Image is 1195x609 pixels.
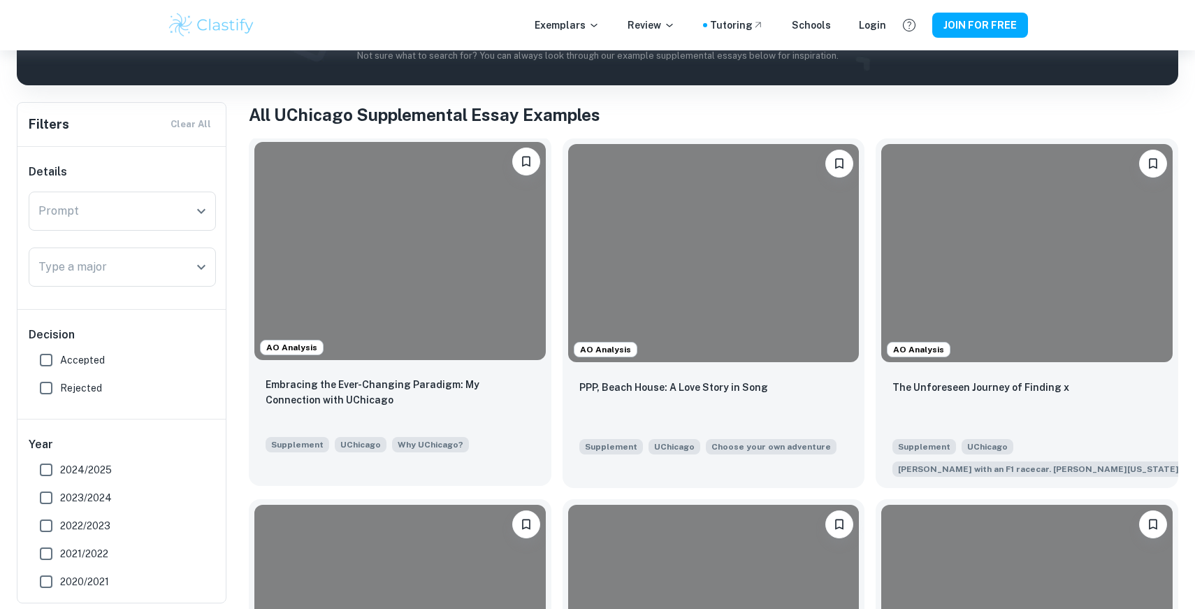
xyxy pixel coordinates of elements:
span: How does the University of Chicago, as you know it now, satisfy your desire for a particular kind... [392,436,469,452]
span: Rejected [60,380,102,396]
span: Choose your own adventure [711,440,831,453]
button: Please log in to bookmark exemplars [825,510,853,538]
a: AO AnalysisPlease log in to bookmark exemplarsEmbracing the Ever-Changing Paradigm: My Connection... [249,138,551,488]
span: 2020/2021 [60,574,109,589]
button: Please log in to bookmark exemplars [512,148,540,175]
span: Supplement [266,437,329,452]
span: 2021/2022 [60,546,108,561]
a: Schools [792,17,831,33]
p: The Unforeseen Journey of Finding x [892,380,1069,395]
span: 2023/2024 [60,490,112,506]
p: Exemplars [535,17,600,33]
span: AO Analysis [888,343,950,356]
span: 2024/2025 [60,462,112,478]
span: UChicago [649,439,700,454]
span: UChicago [962,439,1013,454]
img: Clastify logo [167,11,256,39]
button: Please log in to bookmark exemplars [1139,510,1167,538]
span: AO Analysis [574,343,637,356]
a: AO AnalysisPlease log in to bookmark exemplarsPPP, Beach House: A Love Story in SongSupplementUCh... [563,138,865,488]
a: Login [859,17,886,33]
span: And, as always… the classic choose your own adventure option! In the spirit of adventurous inquir... [706,438,836,454]
span: Why UChicago? [398,438,463,451]
button: Open [191,257,211,277]
h6: Decision [29,327,216,343]
h6: Filters [29,115,69,134]
h6: Year [29,436,216,453]
p: Review [628,17,675,33]
button: Help and Feedback [897,13,921,37]
a: AO AnalysisPlease log in to bookmark exemplarsThe Unforeseen Journey of Finding xSupplementUChica... [876,138,1178,488]
p: Embracing the Ever-Changing Paradigm: My Connection with UChicago [266,377,535,408]
h1: All UChicago Supplemental Essay Examples [249,102,1178,127]
button: Please log in to bookmark exemplars [1139,150,1167,178]
p: Not sure what to search for? You can always look through our example supplemental essays below fo... [28,49,1167,63]
button: Please log in to bookmark exemplars [512,510,540,538]
a: Tutoring [710,17,764,33]
p: PPP, Beach House: A Love Story in Song [579,380,768,395]
span: 2022/2023 [60,518,110,533]
button: Please log in to bookmark exemplars [825,150,853,178]
h6: Details [29,164,216,180]
span: AO Analysis [261,341,323,354]
span: Supplement [892,439,956,454]
span: Accepted [60,352,105,368]
button: JOIN FOR FREE [932,13,1028,38]
span: Supplement [579,439,643,454]
button: Open [191,201,211,221]
span: UChicago [335,437,386,452]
